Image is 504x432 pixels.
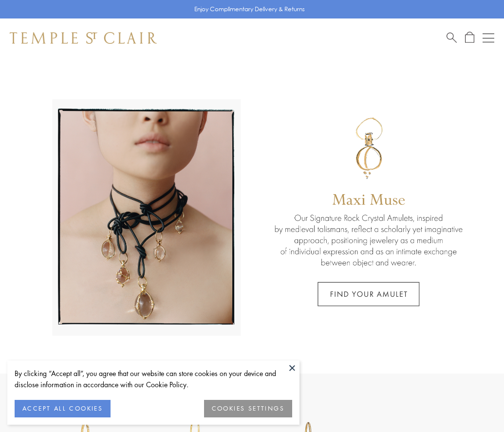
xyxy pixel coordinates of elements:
img: Temple St. Clair [10,32,157,44]
button: ACCEPT ALL COOKIES [15,400,111,417]
button: Open navigation [483,32,494,44]
p: Enjoy Complimentary Delivery & Returns [194,4,305,14]
a: Search [447,32,457,44]
a: Open Shopping Bag [465,32,474,44]
button: COOKIES SETTINGS [204,400,292,417]
div: By clicking “Accept all”, you agree that our website can store cookies on your device and disclos... [15,368,292,390]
